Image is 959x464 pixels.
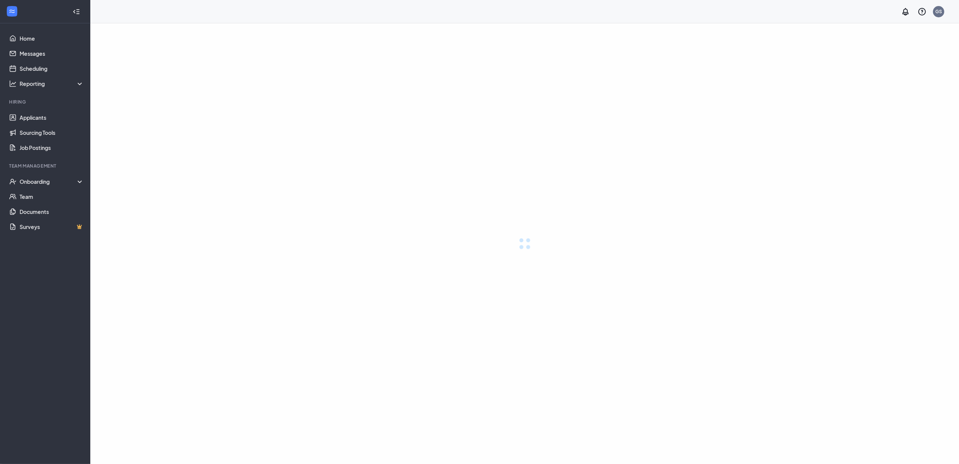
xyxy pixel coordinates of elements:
a: Scheduling [20,61,84,76]
a: Documents [20,204,84,219]
a: Messages [20,46,84,61]
div: Onboarding [20,178,84,185]
svg: Collapse [73,8,80,15]
a: Team [20,189,84,204]
svg: Notifications [901,7,910,16]
div: Team Management [9,163,82,169]
a: SurveysCrown [20,219,84,234]
div: Reporting [20,80,84,87]
a: Job Postings [20,140,84,155]
a: Applicants [20,110,84,125]
svg: Analysis [9,80,17,87]
a: Sourcing Tools [20,125,84,140]
svg: QuestionInfo [918,7,927,16]
svg: WorkstreamLogo [8,8,16,15]
div: Hiring [9,99,82,105]
a: Home [20,31,84,46]
svg: UserCheck [9,178,17,185]
div: GS [935,8,942,15]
